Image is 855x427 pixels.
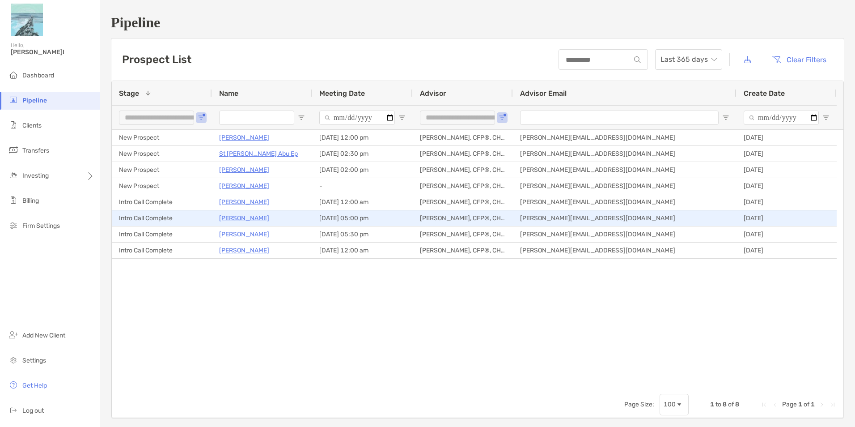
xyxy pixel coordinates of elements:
[513,243,736,258] div: [PERSON_NAME][EMAIL_ADDRESS][DOMAIN_NAME]
[8,69,19,80] img: dashboard icon
[735,401,739,408] span: 8
[715,401,721,408] span: to
[8,380,19,390] img: get-help icon
[219,196,269,208] a: [PERSON_NAME]
[771,401,779,408] div: Previous Page
[736,130,837,145] div: [DATE]
[736,178,837,194] div: [DATE]
[8,120,19,130] img: clients icon
[520,111,719,125] input: Advisor Email Filter Input
[782,401,797,408] span: Page
[8,220,19,231] img: firm-settings icon
[413,162,513,178] div: [PERSON_NAME], CFP®, CHFC®, CDFA
[312,194,413,210] div: [DATE] 12:00 am
[420,89,446,98] span: Advisor
[513,162,736,178] div: [PERSON_NAME][EMAIL_ADDRESS][DOMAIN_NAME]
[736,210,837,226] div: [DATE]
[413,194,513,210] div: [PERSON_NAME], CFP®, CHFC®, CDFA
[22,357,46,364] span: Settings
[761,401,768,408] div: First Page
[312,226,413,242] div: [DATE] 05:30 pm
[822,114,830,121] button: Open Filter Menu
[660,394,689,415] div: Page Size
[312,210,413,226] div: [DATE] 05:00 pm
[736,194,837,210] div: [DATE]
[8,170,19,180] img: investing icon
[804,401,809,408] span: of
[312,243,413,258] div: [DATE] 12:00 am
[413,146,513,162] div: [PERSON_NAME], CFP®, CHFC®, CDFA
[219,164,269,175] a: [PERSON_NAME]
[513,226,736,242] div: [PERSON_NAME][EMAIL_ADDRESS][DOMAIN_NAME]
[22,147,49,154] span: Transfers
[112,210,212,226] div: Intro Call Complete
[710,401,714,408] span: 1
[312,130,413,145] div: [DATE] 12:00 pm
[112,162,212,178] div: New Prospect
[112,194,212,210] div: Intro Call Complete
[818,401,825,408] div: Next Page
[319,89,365,98] span: Meeting Date
[219,148,298,159] a: St [PERSON_NAME] Abu Ep
[8,329,19,340] img: add_new_client icon
[22,222,60,230] span: Firm Settings
[8,405,19,415] img: logout icon
[112,146,212,162] div: New Prospect
[8,195,19,205] img: billing icon
[22,407,44,414] span: Log out
[736,162,837,178] div: [DATE]
[811,401,815,408] span: 1
[219,89,238,98] span: Name
[11,4,43,36] img: Zoe Logo
[298,114,305,121] button: Open Filter Menu
[765,50,833,69] button: Clear Filters
[829,401,836,408] div: Last Page
[319,111,395,125] input: Meeting Date Filter Input
[513,178,736,194] div: [PERSON_NAME][EMAIL_ADDRESS][DOMAIN_NAME]
[798,401,802,408] span: 1
[660,50,717,69] span: Last 365 days
[413,226,513,242] div: [PERSON_NAME], CFP®, CHFC®, CDFA
[413,130,513,145] div: [PERSON_NAME], CFP®, CHFC®, CDFA
[398,114,406,121] button: Open Filter Menu
[8,94,19,105] img: pipeline icon
[722,114,729,121] button: Open Filter Menu
[413,243,513,258] div: [PERSON_NAME], CFP®, CHFC®, CDFA
[312,178,413,194] div: -
[312,162,413,178] div: [DATE] 02:00 pm
[219,213,269,224] a: [PERSON_NAME]
[22,97,47,104] span: Pipeline
[744,89,785,98] span: Create Date
[634,56,641,63] img: input icon
[723,401,727,408] span: 8
[219,132,269,143] p: [PERSON_NAME]
[219,229,269,240] a: [PERSON_NAME]
[112,226,212,242] div: Intro Call Complete
[119,89,139,98] span: Stage
[513,194,736,210] div: [PERSON_NAME][EMAIL_ADDRESS][DOMAIN_NAME]
[736,146,837,162] div: [DATE]
[8,354,19,365] img: settings icon
[219,245,269,256] a: [PERSON_NAME]
[513,146,736,162] div: [PERSON_NAME][EMAIL_ADDRESS][DOMAIN_NAME]
[8,145,19,155] img: transfers icon
[22,172,49,179] span: Investing
[22,382,47,389] span: Get Help
[736,243,837,258] div: [DATE]
[198,114,205,121] button: Open Filter Menu
[312,146,413,162] div: [DATE] 02:30 pm
[624,401,654,408] div: Page Size:
[219,180,269,192] a: [PERSON_NAME]
[22,122,42,129] span: Clients
[728,401,734,408] span: of
[22,72,54,79] span: Dashboard
[513,210,736,226] div: [PERSON_NAME][EMAIL_ADDRESS][DOMAIN_NAME]
[112,178,212,194] div: New Prospect
[11,48,94,56] span: [PERSON_NAME]!
[413,178,513,194] div: [PERSON_NAME], CFP®, CHFC®, CDFA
